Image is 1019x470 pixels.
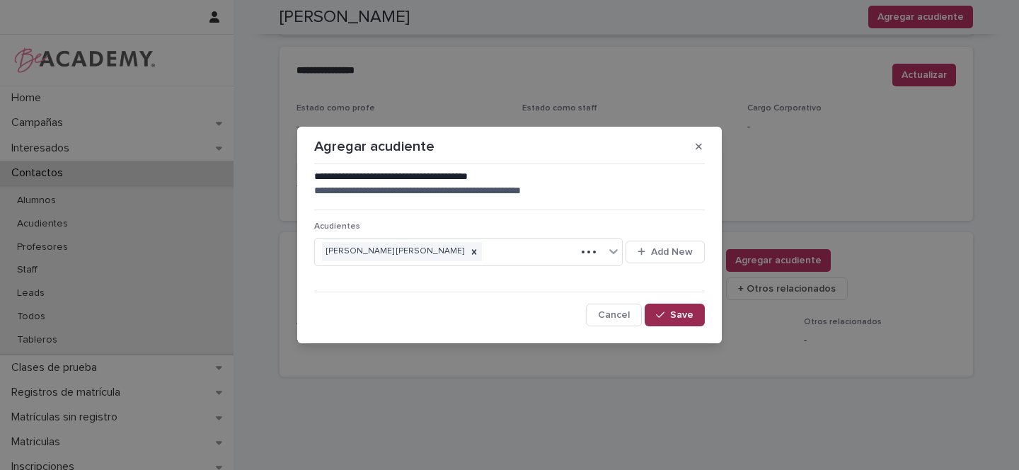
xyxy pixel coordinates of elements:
[314,138,434,155] p: Agregar acudiente
[586,304,642,326] button: Cancel
[670,310,693,320] span: Save
[645,304,705,326] button: Save
[651,247,693,257] span: Add New
[598,310,630,320] span: Cancel
[314,222,360,231] span: Acudientes
[626,241,705,263] button: Add New
[322,242,466,261] div: [PERSON_NAME] [PERSON_NAME]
